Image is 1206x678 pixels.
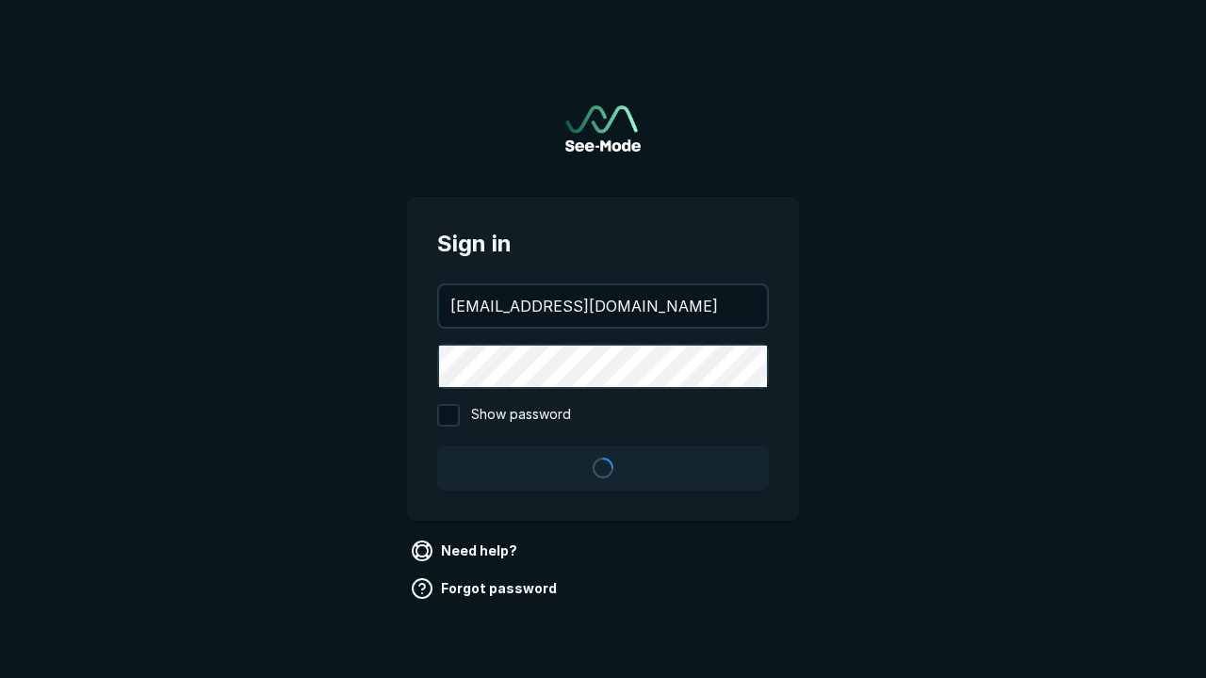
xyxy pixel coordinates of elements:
span: Sign in [437,227,769,261]
input: your@email.com [439,285,767,327]
span: Show password [471,404,571,427]
a: Need help? [407,536,525,566]
a: Go to sign in [565,105,641,152]
img: See-Mode Logo [565,105,641,152]
a: Forgot password [407,573,564,604]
